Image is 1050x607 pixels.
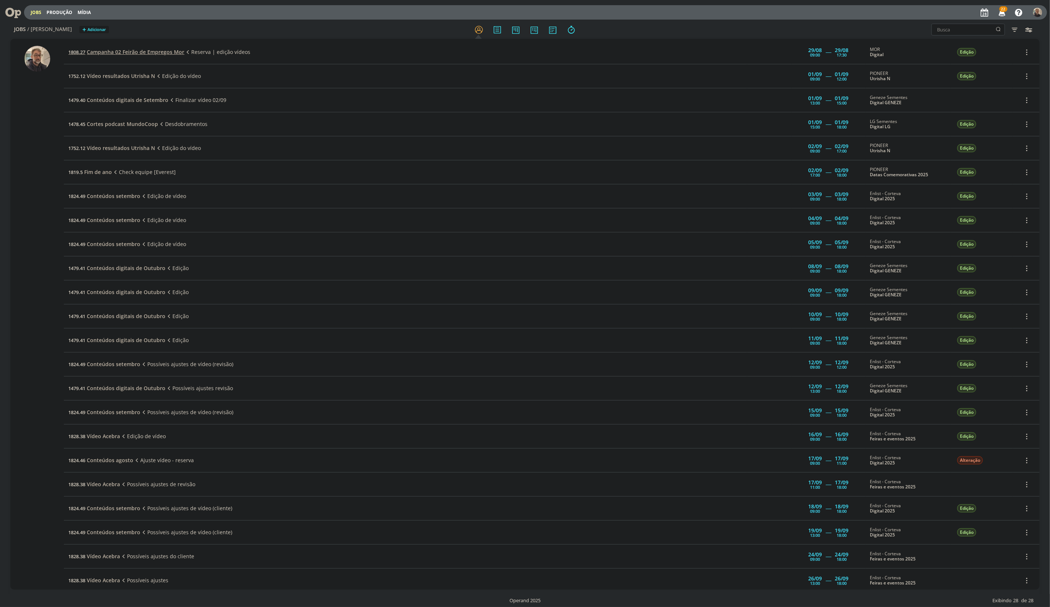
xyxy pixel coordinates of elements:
div: LG Sementes [870,119,946,130]
div: PIONEER [870,71,946,82]
span: Edição [957,408,976,416]
span: Edição de vídeo [120,433,165,440]
div: Geneze Sementes [870,287,946,298]
span: ----- [826,337,831,344]
span: ----- [826,216,831,224]
div: Geneze Sementes [870,95,946,106]
span: 1824.49 [68,361,85,368]
span: Edição [165,289,188,296]
div: 18:00 [837,125,847,129]
a: Digital 2025 [870,243,895,250]
span: Conteúdos setembro [87,505,140,512]
div: 17:00 [810,173,820,177]
span: 1478.45 [68,121,85,127]
span: Conteúdos agosto [87,457,133,464]
span: Adicionar [87,27,106,32]
a: Digital 2025 [870,195,895,202]
button: Mídia [75,10,93,16]
a: Produção [47,9,72,16]
a: Digital 2025 [870,219,895,226]
a: Digital GENEZE [870,388,902,394]
div: 01/09 [808,120,822,125]
div: Enlist - Corteva [870,551,946,562]
span: 1828.38 [68,577,85,584]
span: Possíveis ajustes revisão [165,385,233,392]
div: 18:00 [837,413,847,417]
span: ----- [826,120,831,127]
span: Possíveis ajustes de vídeo (cliente) [140,529,232,536]
div: 17/09 [835,480,848,485]
div: 08/09 [835,264,848,269]
div: 13:00 [810,581,820,585]
div: 09:00 [810,365,820,369]
div: 09/09 [835,288,848,293]
div: 01/09 [808,72,822,77]
span: Vídeo Acebra [87,433,120,440]
div: 19/09 [835,528,848,533]
span: Possíveis ajustes de vídeo (revisão) [140,409,233,416]
span: Edição [957,216,976,224]
span: Conteúdos digitais de Setembro [87,96,168,103]
div: 18:00 [837,581,847,585]
div: 09/09 [808,288,822,293]
div: 11:00 [810,485,820,489]
span: Edição do vídeo [155,72,200,79]
span: ----- [826,433,831,440]
div: Enlist - Corteva [870,239,946,250]
span: Edição [957,240,976,248]
div: 09:00 [810,293,820,297]
div: 09:00 [810,413,820,417]
span: Edição [165,337,188,344]
div: 05/09 [835,240,848,245]
div: 26/09 [835,576,848,581]
span: 1479.41 [68,385,85,392]
div: 18:00 [837,389,847,393]
a: 1824.49Conteúdos setembro [68,192,140,200]
div: Enlist - Corteva [870,191,946,202]
div: 02/09 [808,168,822,173]
span: Edição [957,384,976,392]
span: ----- [826,385,831,392]
a: 1824.49Conteúdos setembro [68,409,140,416]
button: Produção [44,10,75,16]
a: 1828.38Vídeo Acebra [68,433,120,440]
span: Edição [165,265,188,272]
span: + [82,26,86,34]
a: Jobs [31,9,41,16]
span: ----- [826,48,831,55]
span: Vídeo resultados Utrisha N [87,144,155,151]
span: Edição [957,192,976,200]
button: 22 [994,6,1009,19]
div: 16/09 [808,432,822,437]
span: Possíveis ajustes do cliente [120,553,194,560]
a: Feiras e eventos 2025 [870,580,916,586]
div: Enlist - Corteva [870,455,946,466]
div: 03/09 [808,192,822,197]
a: Digital GENEZE [870,340,902,346]
div: 18:00 [837,317,847,321]
div: 24/09 [835,552,848,557]
span: Edição [957,288,976,296]
a: Digital 2025 [870,460,895,466]
span: ----- [826,241,831,248]
div: 15/09 [808,408,822,413]
span: Possíveis ajustes de vídeo (cliente) [140,505,232,512]
span: ----- [826,361,831,368]
a: 1479.41Conteúdos digitais de Outubro [68,289,165,296]
div: 09:00 [810,557,820,561]
div: 01/09 [835,96,848,101]
div: Enlist - Corteva [870,479,946,490]
div: 12/09 [808,384,822,389]
span: Exibindo [992,597,1012,604]
span: Edição de vídeo [140,241,186,248]
a: Digital 2025 [870,364,895,370]
a: Digital 2025 [870,532,895,538]
a: Digital 2025 [870,412,895,418]
div: PIONEER [870,167,946,178]
div: Enlist - Corteva [870,503,946,514]
span: ----- [826,481,831,488]
a: 1824.49Conteúdos setembro [68,529,140,536]
span: Conteúdos setembro [87,192,140,200]
span: Ajuste vídeo - reserva [133,457,193,464]
span: Edição [957,144,976,152]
